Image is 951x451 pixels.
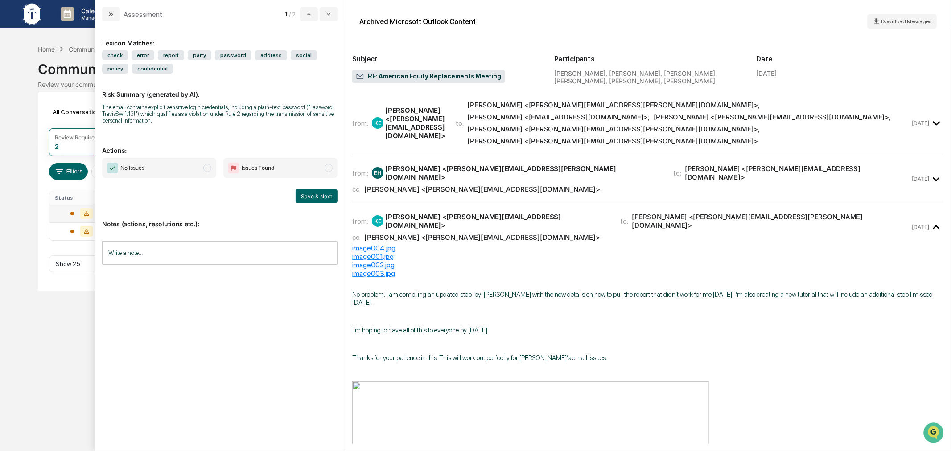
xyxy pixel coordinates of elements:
span: Download Messages [881,18,931,25]
span: No problem. I am compiling an updated step-by-[PERSON_NAME] with the new details on how to pull t... [352,291,933,307]
div: [PERSON_NAME] <[PERSON_NAME][EMAIL_ADDRESS][DOMAIN_NAME]> [685,164,910,181]
h2: Subject [352,55,540,63]
div: Archived Microsoft Outlook Content [359,17,476,26]
img: Cameron Burns [9,113,23,127]
img: 1746055101610-c473b297-6a78-478c-a979-82029cc54cd1 [18,122,25,129]
button: Start new chat [152,71,162,82]
div: The email contains explicit sensitive login credentials, including a plain-text password ("Passwo... [102,104,338,124]
div: 2 [55,143,59,150]
div: image001.jpg [352,252,944,261]
span: error [132,50,154,60]
span: report [158,50,184,60]
div: image002.jpg [352,261,944,269]
div: [PERSON_NAME] <[PERSON_NAME][EMAIL_ADDRESS][PERSON_NAME][DOMAIN_NAME]> [632,213,910,230]
span: 1 [285,11,287,18]
div: 🔎 [9,176,16,183]
div: [PERSON_NAME] <[PERSON_NAME][EMAIL_ADDRESS][DOMAIN_NAME]> , [654,113,891,121]
img: 1746055101610-c473b297-6a78-478c-a979-82029cc54cd1 [9,68,25,84]
span: from: [352,217,368,225]
span: Thanks for your patience in this. This will work out perfectly for [PERSON_NAME]’s email issues. [352,354,607,362]
div: [PERSON_NAME] <[PERSON_NAME][EMAIL_ADDRESS][DOMAIN_NAME]> [385,106,445,140]
a: Powered byPylon [63,197,108,204]
button: Download Messages [867,14,937,29]
div: KE [372,117,383,129]
div: [PERSON_NAME] <[PERSON_NAME][EMAIL_ADDRESS][PERSON_NAME][DOMAIN_NAME]> [468,137,758,145]
span: policy [102,64,128,74]
div: 🖐️ [9,159,16,166]
p: Manage Tasks [74,15,119,21]
div: Start new chat [30,68,146,77]
h2: Date [756,55,944,63]
div: KE [372,215,383,227]
span: Issues Found [242,164,274,172]
span: [DATE] [79,121,97,128]
p: How can we help? [9,19,162,33]
p: Calendar [74,7,119,15]
img: logo [21,2,43,26]
div: [PERSON_NAME] <[PERSON_NAME][EMAIL_ADDRESS][PERSON_NAME][DOMAIN_NAME]> , [468,101,761,109]
span: from: [352,119,368,127]
div: Home [38,45,55,53]
span: cc: [352,185,361,193]
span: RE: American Equity Replacements Meeting [356,72,501,81]
span: to: [673,169,681,177]
div: [PERSON_NAME], [PERSON_NAME], [PERSON_NAME], [PERSON_NAME], [PERSON_NAME], [PERSON_NAME] [554,70,742,85]
span: address [255,50,287,60]
span: Preclearance [18,158,58,167]
div: Lexicon Matches: [102,29,338,47]
th: Status [49,191,114,205]
div: image003.jpg [352,269,944,278]
span: social [291,50,317,60]
a: 🔎Data Lookup [5,172,60,188]
span: cc: [352,233,361,242]
div: [PERSON_NAME] <[PERSON_NAME][EMAIL_ADDRESS][DOMAIN_NAME]> [364,233,600,242]
img: Flag [228,163,239,173]
time: Thursday, September 25, 2025 at 4:51:06 PM [912,176,929,182]
div: [PERSON_NAME] <[PERSON_NAME][EMAIL_ADDRESS][DOMAIN_NAME]> [385,213,609,230]
span: Pylon [89,197,108,204]
img: Checkmark [107,163,118,173]
button: See all [138,97,162,108]
span: No Issues [120,164,144,172]
a: 🖐️Preclearance [5,155,61,171]
span: password [215,50,251,60]
div: [PERSON_NAME] <[EMAIL_ADDRESS][DOMAIN_NAME]> , [468,113,650,121]
div: [PERSON_NAME] <[PERSON_NAME][EMAIL_ADDRESS][PERSON_NAME][DOMAIN_NAME]> , [468,125,761,133]
div: 🗄️ [65,159,72,166]
span: to: [621,217,629,225]
div: Past conversations [9,99,60,106]
button: Save & Next [296,189,338,203]
button: Filters [49,163,88,180]
div: EH [372,167,383,179]
div: [DATE] [756,70,777,77]
div: Assessment [124,10,162,19]
div: Review Required [55,134,98,141]
p: Risk Summary (generated by AI): [102,80,338,98]
span: party [188,50,211,60]
span: / 2 [289,11,298,18]
a: 🗄️Attestations [61,155,114,171]
span: I’m hoping to have all of this to everyone by [DATE]. [352,326,489,334]
div: [PERSON_NAME] <[PERSON_NAME][EMAIL_ADDRESS][PERSON_NAME][DOMAIN_NAME]> [385,164,663,181]
p: Actions: [102,136,338,154]
div: image004.jpg [352,244,944,252]
span: from: [352,169,368,177]
p: Notes (actions, resolutions etc.): [102,209,338,228]
div: Communications Archive [69,45,141,53]
div: We're available if you need us! [30,77,113,84]
h2: Participants [554,55,742,63]
button: Date:[DATE] - [DATE] [91,163,165,180]
time: Thursday, September 25, 2025 at 2:43:51 PM [912,120,929,127]
span: confidential [132,64,173,74]
span: check [102,50,128,60]
iframe: Open customer support [922,422,947,446]
div: All Conversations [49,105,116,119]
span: Data Lookup [18,175,56,184]
div: [PERSON_NAME] <[PERSON_NAME][EMAIL_ADDRESS][DOMAIN_NAME]> [364,185,600,193]
div: Review your communication records across channels [38,81,913,88]
span: [PERSON_NAME] [28,121,72,128]
span: to: [456,119,464,127]
time: Friday, September 26, 2025 at 8:37:23 AM [912,224,929,230]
